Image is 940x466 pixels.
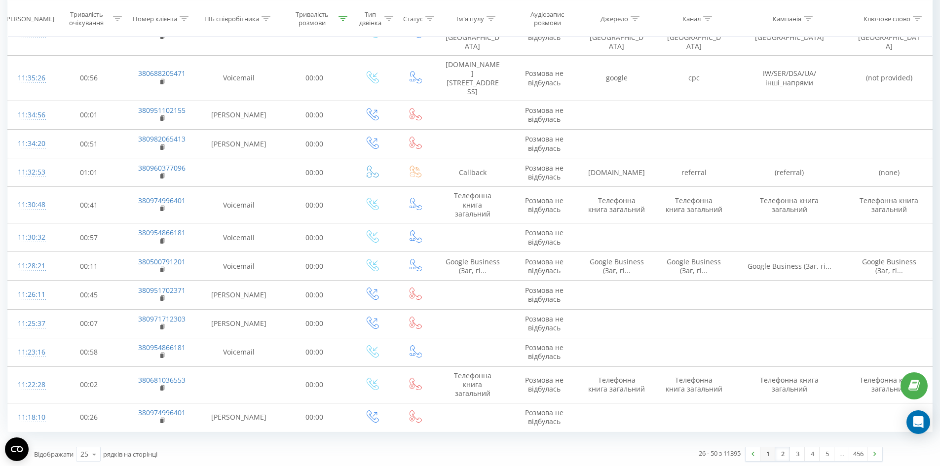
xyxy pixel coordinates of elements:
[18,375,43,394] div: 11:22:28
[773,14,801,23] div: Кампанія
[199,223,279,252] td: Voicemail
[138,257,186,266] a: 380500791201
[578,366,655,403] td: Телефонна книга загальний
[288,10,337,27] div: Тривалість розмови
[525,257,564,275] span: Розмова не відбулась
[578,158,655,187] td: [DOMAIN_NAME]
[138,228,186,237] a: 380954866181
[682,14,701,23] div: Канал
[279,309,350,338] td: 00:00
[53,130,125,158] td: 00:51
[655,56,732,101] td: cpc
[279,338,350,366] td: 00:00
[820,447,834,461] a: 5
[834,447,849,461] div: …
[18,163,43,182] div: 11:32:53
[790,447,805,461] a: 3
[525,286,564,304] span: Розмова не відбулась
[138,343,186,352] a: 380954866181
[18,69,43,88] div: 11:35:26
[62,10,111,27] div: Тривалість очікування
[525,134,564,152] span: Розмова не відбулась
[279,187,350,223] td: 00:00
[199,130,279,158] td: [PERSON_NAME]
[525,375,564,394] span: Розмова не відбулась
[18,343,43,362] div: 11:23:16
[446,257,500,275] span: Google Business (Заг, гі...
[103,450,157,459] span: рядків на сторінці
[436,158,510,187] td: Callback
[4,14,54,23] div: [PERSON_NAME]
[138,163,186,173] a: 380960377096
[34,450,74,459] span: Відображати
[525,314,564,332] span: Розмова не відбулась
[279,403,350,431] td: 00:00
[525,196,564,214] span: Розмова не відбулась
[279,130,350,158] td: 00:00
[805,447,820,461] a: 4
[53,281,125,309] td: 00:45
[775,447,790,461] a: 2
[138,196,186,205] a: 380974996401
[403,14,423,23] div: Статус
[18,285,43,304] div: 11:26:11
[80,449,88,459] div: 25
[199,56,279,101] td: Voicemail
[18,228,43,247] div: 11:30:32
[846,187,932,223] td: Телефонна книга загальний
[18,256,43,276] div: 11:28:21
[199,187,279,223] td: Voicemail
[18,408,43,427] div: 11:18:10
[590,257,644,275] span: Google Business (Заг, гі...
[138,314,186,323] a: 380971712303
[53,252,125,281] td: 00:11
[199,101,279,129] td: [PERSON_NAME]
[199,338,279,366] td: Voicemail
[53,56,125,101] td: 00:56
[199,403,279,431] td: [PERSON_NAME]
[279,281,350,309] td: 00:00
[279,101,350,129] td: 00:00
[18,106,43,125] div: 11:34:56
[732,366,846,403] td: Телефонна книга загальний
[204,14,259,23] div: ПІБ співробітника
[655,366,732,403] td: Телефонна книга загальний
[760,447,775,461] a: 1
[53,403,125,431] td: 00:26
[18,314,43,333] div: 11:25:37
[655,158,732,187] td: referral
[53,187,125,223] td: 00:41
[279,252,350,281] td: 00:00
[601,14,628,23] div: Джерело
[359,10,382,27] div: Тип дзвінка
[667,257,721,275] span: Google Business (Заг, гі...
[279,56,350,101] td: 00:00
[525,343,564,361] span: Розмова не відбулась
[525,163,564,181] span: Розмова не відбулась
[846,158,932,187] td: (none)
[525,408,564,426] span: Розмова не відбулась
[138,134,186,143] a: 380982065413
[18,195,43,215] div: 11:30:48
[53,309,125,338] td: 00:07
[279,366,350,403] td: 00:00
[436,366,510,403] td: Телефонна книга загальний
[53,101,125,129] td: 00:01
[138,286,186,295] a: 380951702371
[849,447,867,461] a: 456
[436,56,510,101] td: [DOMAIN_NAME] [STREET_ADDRESS]
[846,366,932,403] td: Телефонна книга загальний
[138,408,186,417] a: 380974996401
[199,252,279,281] td: Voicemail
[456,14,484,23] div: Ім'я пулу
[279,223,350,252] td: 00:00
[53,158,125,187] td: 01:01
[53,338,125,366] td: 00:58
[138,375,186,385] a: 380681036553
[436,187,510,223] td: Телефонна книга загальний
[133,14,177,23] div: Номер клієнта
[5,437,29,461] button: Open CMP widget
[18,134,43,153] div: 11:34:20
[138,69,186,78] a: 380688205471
[199,309,279,338] td: [PERSON_NAME]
